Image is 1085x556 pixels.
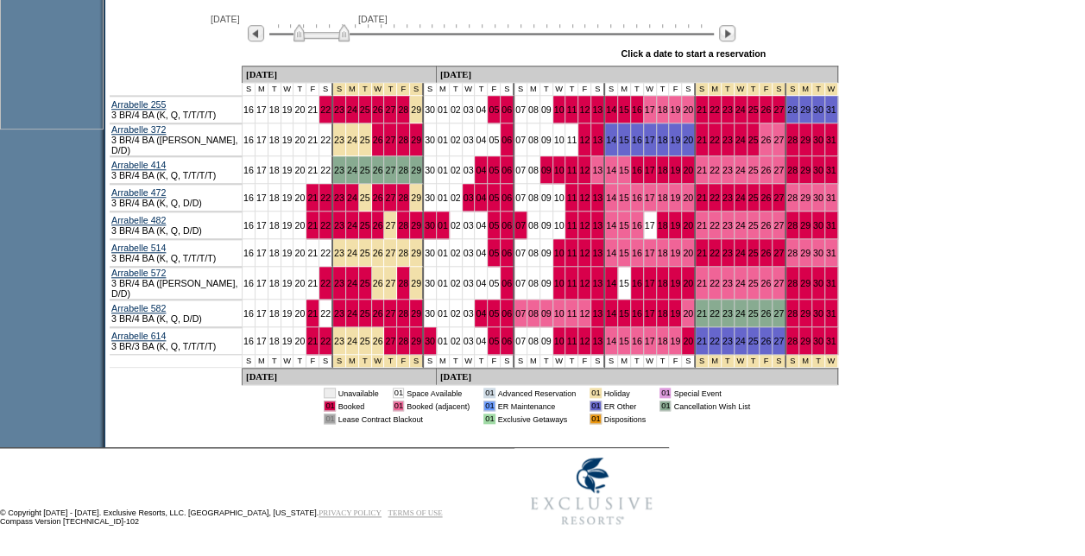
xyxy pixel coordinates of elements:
a: 16 [243,278,254,288]
a: 28 [398,165,408,175]
a: 02 [451,165,461,175]
a: 26 [760,104,771,115]
a: 26 [760,220,771,231]
a: 29 [411,104,421,115]
a: 29 [411,165,421,175]
a: 17 [645,104,655,115]
a: 17 [256,278,267,288]
a: 09 [541,193,552,203]
a: 15 [619,165,629,175]
a: 13 [592,165,602,175]
a: 26 [373,248,383,258]
a: 30 [425,104,435,115]
a: 18 [658,165,668,175]
a: 06 [501,193,512,203]
a: 04 [476,220,486,231]
a: 18 [269,135,280,145]
a: 05 [489,165,499,175]
a: 24 [347,104,357,115]
a: 18 [269,278,280,288]
a: 09 [541,165,552,175]
a: 27 [773,248,784,258]
a: 16 [632,165,642,175]
a: 17 [256,135,267,145]
a: 24 [347,248,357,258]
a: 06 [501,165,512,175]
a: 21 [307,193,318,203]
a: 17 [645,220,655,231]
a: 12 [579,220,590,231]
a: 26 [373,104,383,115]
a: 20 [683,104,693,115]
a: 28 [787,193,798,203]
a: 07 [515,165,526,175]
a: 31 [826,220,836,231]
a: 29 [411,248,421,258]
a: 25 [748,165,759,175]
a: 08 [528,248,539,258]
a: 30 [425,193,435,203]
a: 14 [606,104,616,115]
img: Next [719,25,735,41]
a: 05 [489,248,499,258]
a: 31 [826,248,836,258]
a: 13 [592,193,602,203]
a: 07 [515,248,526,258]
a: 25 [748,104,759,115]
a: 21 [697,193,707,203]
a: 30 [813,165,823,175]
a: 30 [425,278,435,288]
a: 30 [813,220,823,231]
a: 11 [566,220,577,231]
a: 26 [373,193,383,203]
a: 20 [294,278,305,288]
a: 09 [541,248,552,258]
a: 22 [320,104,331,115]
a: 25 [748,135,759,145]
a: 16 [632,135,642,145]
a: 11 [566,135,577,145]
a: 27 [773,165,784,175]
a: 24 [347,193,357,203]
a: 17 [256,104,267,115]
a: 12 [579,104,590,115]
a: 25 [748,193,759,203]
img: Previous [248,25,264,41]
a: 19 [282,278,293,288]
a: 25 [748,248,759,258]
a: 22 [320,278,331,288]
a: 16 [243,193,254,203]
a: 10 [554,135,565,145]
a: 25 [360,165,370,175]
a: 06 [501,104,512,115]
a: 23 [722,220,733,231]
a: 10 [554,193,565,203]
a: 31 [826,193,836,203]
a: 22 [320,193,331,203]
a: 17 [645,248,655,258]
a: 03 [464,135,474,145]
a: 19 [670,165,680,175]
a: 14 [606,135,616,145]
a: 30 [813,135,823,145]
a: 06 [501,135,512,145]
a: 28 [398,220,408,231]
a: 12 [579,135,590,145]
a: 31 [826,104,836,115]
a: 18 [269,193,280,203]
a: 18 [658,104,668,115]
a: 28 [398,104,408,115]
a: 24 [735,193,746,203]
a: 15 [619,248,629,258]
a: 28 [398,135,408,145]
a: 21 [697,104,707,115]
a: 27 [773,135,784,145]
a: 18 [658,135,668,145]
a: 20 [294,135,305,145]
a: 25 [748,220,759,231]
a: 01 [438,135,448,145]
a: 29 [411,220,421,231]
a: 18 [269,104,280,115]
a: 17 [256,220,267,231]
a: 28 [787,248,798,258]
